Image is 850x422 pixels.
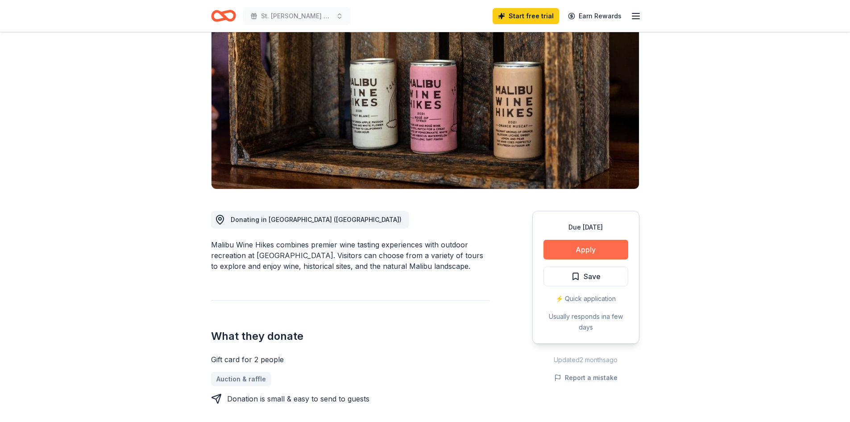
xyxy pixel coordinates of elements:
div: Gift card for 2 people [211,354,489,365]
a: Home [211,5,236,26]
a: Earn Rewards [563,8,627,24]
span: Donating in [GEOGRAPHIC_DATA] ([GEOGRAPHIC_DATA]) [231,216,402,223]
span: Save [584,271,601,282]
h2: What they donate [211,329,489,343]
button: Save [543,267,628,286]
div: Due [DATE] [543,222,628,233]
div: ⚡️ Quick application [543,293,628,304]
button: Report a mistake [554,372,618,383]
div: Updated 2 months ago [532,355,639,365]
button: Apply [543,240,628,259]
a: Start free trial [493,8,559,24]
div: Malibu Wine Hikes combines premier wine tasting experiences with outdoor recreation at [GEOGRAPHI... [211,239,489,272]
img: Image for Malibu Wine Hikes [211,18,639,189]
button: St. [PERSON_NAME] of Siena Fall Festival Silent Auction [243,7,350,25]
span: St. [PERSON_NAME] of Siena Fall Festival Silent Auction [261,11,332,21]
a: Auction & raffle [211,372,271,386]
div: Usually responds in a few days [543,311,628,333]
div: Donation is small & easy to send to guests [227,393,369,404]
